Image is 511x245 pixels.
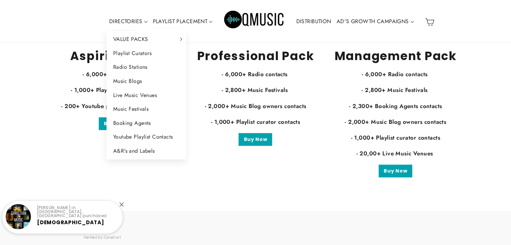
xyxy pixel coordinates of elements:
[379,165,412,178] a: Buy Now
[107,116,186,130] a: Booking Agents
[205,102,306,110] strong: - 2,000+ Music Blog owners contacts
[83,70,148,78] strong: - 6,000+ Radio contacts
[349,102,442,110] strong: - 2,300+ Booking Agents contacts
[224,6,285,36] img: Q Music Promotions
[150,14,215,29] a: PLAYLIST PLACEMENT
[190,49,321,63] h3: Professional Pack
[345,118,446,126] strong: - 2,000+ Music Blog owners contacts
[356,149,433,157] strong: - 20,00+ Live Music Venues
[239,133,272,146] a: Buy Now
[107,88,186,102] a: Live Music Venues
[37,206,117,218] p: [PERSON_NAME] in [GEOGRAPHIC_DATA], [GEOGRAPHIC_DATA] purchased
[107,32,186,46] a: VALUE PACKS
[211,118,300,126] strong: - 1,000+ Playlist curator contacts
[334,14,417,29] a: AD'S GROWTH CAMPAIGNS
[51,49,181,63] h3: Aspiring Pack
[222,70,288,78] strong: - 6,000+ Radio contacts
[222,86,288,94] strong: - 2,800+ Music Festivals
[71,86,160,94] strong: - 1,000+ Playlist curator contacts
[361,86,427,94] strong: - 2,800+ Music Festivals
[107,46,186,60] a: Playlist Curators
[107,144,186,158] a: A&R's and Labels
[351,134,440,142] strong: - 1,000+ Playlist curator contacts
[107,60,186,74] a: Radio Stations
[86,2,422,41] div: Primary
[107,14,150,29] a: DIRECTORIES
[107,102,186,116] a: Music Festivals
[293,14,334,29] a: DISTRIBUTION
[61,102,170,110] strong: - 200+ Youtube playlist curator contacts
[84,235,121,240] small: Verified by CareCart
[37,219,104,232] a: [DEMOGRAPHIC_DATA] Playlist Placem...
[362,70,428,78] strong: - 6,000+ Radio contacts
[331,49,461,63] h3: Management Pack
[107,74,186,88] a: Music Blogs
[107,130,186,144] a: Youtube Playlist Contacts
[99,117,132,130] a: Buy Now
